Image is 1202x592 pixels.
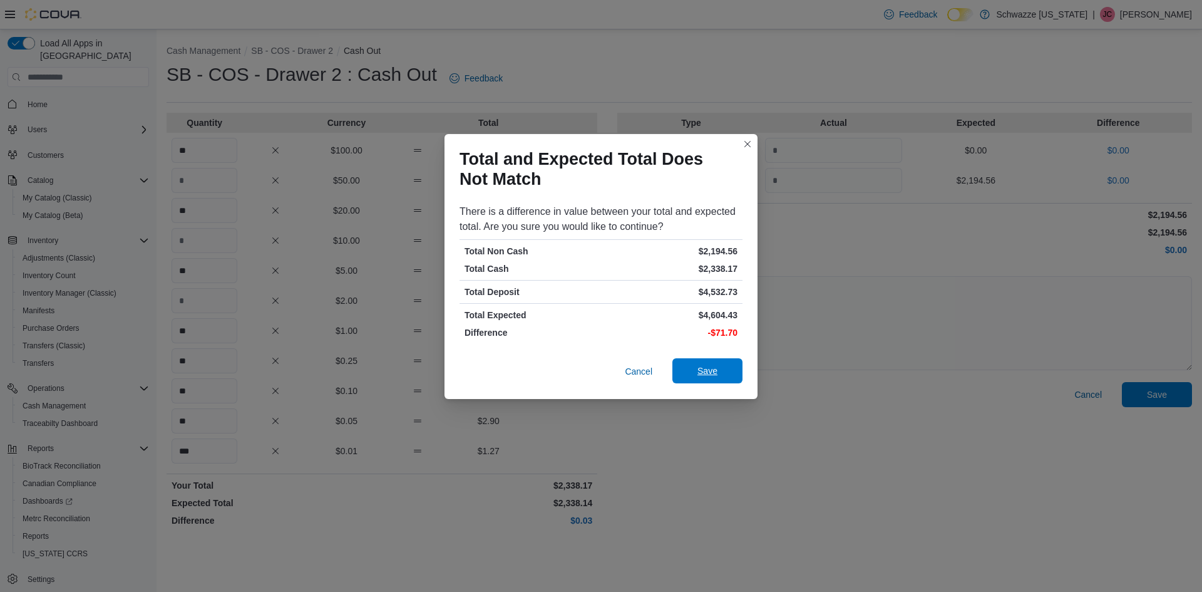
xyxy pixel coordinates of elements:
p: Total Cash [465,262,598,275]
p: $2,338.17 [604,262,737,275]
p: $4,604.43 [604,309,737,321]
p: $4,532.73 [604,286,737,298]
h1: Total and Expected Total Does Not Match [460,149,732,189]
p: Total Non Cash [465,245,598,257]
p: $2,194.56 [604,245,737,257]
span: Save [697,365,717,377]
button: Save [672,358,742,383]
button: Cancel [620,359,657,384]
span: Cancel [625,365,652,378]
div: There is a difference in value between your total and expected total. Are you sure you would like... [460,204,742,234]
p: Total Deposit [465,286,598,298]
p: Difference [465,326,598,339]
button: Closes this modal window [740,137,755,152]
p: -$71.70 [604,326,737,339]
p: Total Expected [465,309,598,321]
